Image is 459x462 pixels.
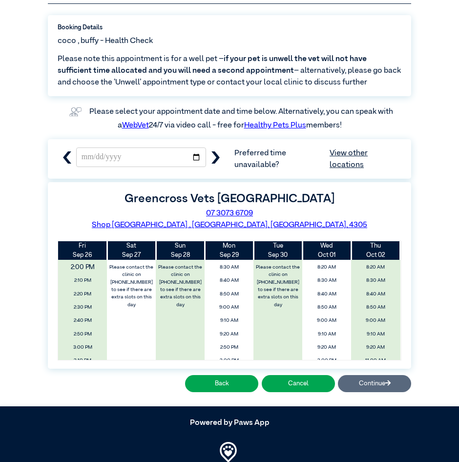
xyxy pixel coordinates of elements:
span: 3:00 PM [61,342,104,353]
span: 8:20 AM [354,262,397,273]
button: Back [185,375,258,392]
span: Please note this appointment is for a well pet – – alternatively, please go back and choose the ‘... [58,53,401,88]
span: 2:10 PM [61,275,104,286]
th: Sep 30 [253,241,302,260]
label: Please contact the clinic on [PHONE_NUMBER] to see if there are extra slots on this day [254,262,302,311]
span: 8:50 AM [305,302,349,313]
label: Booking Details [58,23,401,32]
th: Sep 26 [58,241,107,260]
span: 9:20 AM [208,329,251,340]
span: 9:00 AM [208,302,251,313]
a: Healthy Pets Plus [244,122,306,129]
span: 2:20 PM [61,289,104,300]
span: 9:10 AM [208,315,251,326]
a: 07 3073 6709 [206,210,253,217]
span: 8:30 AM [305,275,349,286]
span: coco , buffy - Health Check [58,35,153,47]
th: Sep 28 [156,241,205,260]
label: Greencross Vets [GEOGRAPHIC_DATA] [125,193,334,205]
span: if your pet is unwell the vet will not have sufficient time allocated and you will need a second ... [58,55,367,75]
span: 2:30 PM [61,302,104,313]
span: 8:30 AM [208,262,251,273]
span: 3:00 PM [305,355,349,366]
label: Please select your appointment date and time below. Alternatively, you can speak with a 24/7 via ... [89,108,395,129]
label: Please contact the clinic on [PHONE_NUMBER] to see if there are extra slots on this day [108,262,155,311]
span: 3:10 PM [61,355,104,366]
button: Cancel [262,375,335,392]
span: 2:50 PM [208,342,251,353]
span: 3:00 PM [208,355,251,366]
span: 9:00 AM [354,315,397,326]
span: 8:50 AM [208,289,251,300]
span: Preferred time unavailable? [234,147,401,171]
th: Oct 01 [302,241,351,260]
span: 9:20 AM [354,342,397,353]
span: 8:40 AM [354,289,397,300]
span: 2:00 PM [54,260,111,274]
span: 9:10 AM [305,329,349,340]
a: WebVet [122,122,149,129]
img: vet [66,104,84,120]
span: 2:50 PM [61,329,104,340]
span: 8:50 AM [354,302,397,313]
span: 9:00 AM [305,315,349,326]
a: Shop [GEOGRAPHIC_DATA] , [GEOGRAPHIC_DATA], [GEOGRAPHIC_DATA], 4305 [92,221,367,229]
th: Sep 29 [205,241,253,260]
h5: Powered by Paws App [48,419,411,428]
a: View other locations [330,147,401,171]
th: Sep 27 [107,241,156,260]
span: 8:40 AM [208,275,251,286]
span: 8:40 AM [305,289,349,300]
span: 8:30 AM [354,275,397,286]
label: Please contact the clinic on [PHONE_NUMBER] to see if there are extra slots on this day [157,262,204,311]
span: 9:20 AM [305,342,349,353]
span: 9:10 AM [354,329,397,340]
span: 11:00 AM [354,355,397,366]
span: 2:40 PM [61,315,104,326]
th: Oct 02 [351,241,400,260]
span: 8:20 AM [305,262,349,273]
